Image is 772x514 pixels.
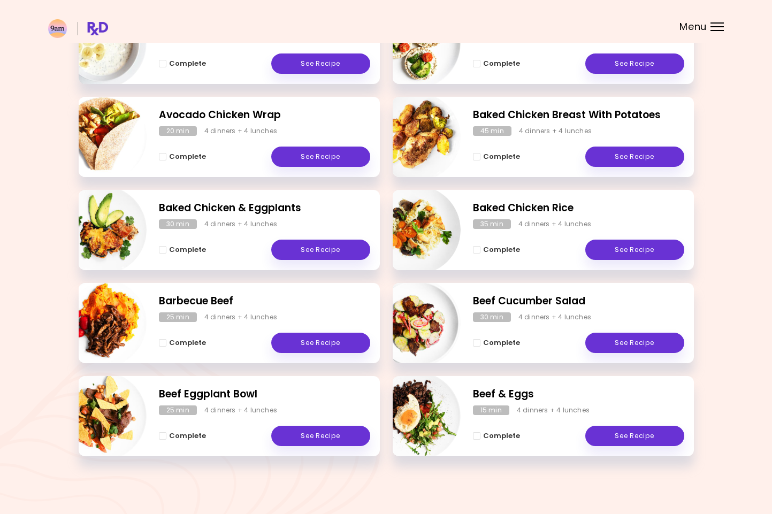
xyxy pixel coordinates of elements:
a: See Recipe - Baked Chicken & Eggplants [271,240,370,260]
button: Complete - Baked Chicken & Eggplants [159,243,206,256]
div: 35 min [473,219,511,229]
div: 4 dinners + 4 lunches [204,219,277,229]
h2: Beef & Eggs [473,387,684,402]
a: See Recipe - Barbecue Beef [271,333,370,353]
div: 4 dinners + 4 lunches [518,312,591,322]
div: 45 min [473,126,511,136]
button: Complete - Barbecue Beef [159,336,206,349]
div: 30 min [473,312,511,322]
div: 25 min [159,312,197,322]
span: Complete [169,59,206,68]
span: Complete [169,246,206,254]
a: See Recipe - Baked Chicken Rice [585,240,684,260]
div: 4 dinners + 4 lunches [517,405,590,415]
h2: Beef Eggplant Bowl [159,387,370,402]
button: Complete - Beef & Eggs [473,429,520,442]
button: Complete - Baked Chicken Breast With Potatoes [473,150,520,163]
span: Complete [483,246,520,254]
span: Menu [679,22,707,32]
h2: Baked Chicken Rice [473,201,684,216]
img: Info - Beef & Eggs [372,372,461,461]
a: See Recipe - Avocado Toast [585,53,684,74]
h2: Baked Chicken & Eggplants [159,201,370,216]
div: 25 min [159,405,197,415]
a: See Recipe - Baked Chicken Breast With Potatoes [585,147,684,167]
a: See Recipe - Banana Chia Smoothie [271,53,370,74]
button: Complete - Banana Chia Smoothie [159,57,206,70]
button: Complete - Avocado Chicken Wrap [159,150,206,163]
img: Info - Baked Chicken & Eggplants [58,186,147,274]
img: Info - Beef Eggplant Bowl [58,372,147,461]
button: Complete - Beef Eggplant Bowl [159,429,206,442]
h2: Avocado Chicken Wrap [159,108,370,123]
h2: Barbecue Beef [159,294,370,309]
img: RxDiet [48,19,108,38]
a: See Recipe - Avocado Chicken Wrap [271,147,370,167]
button: Complete - Beef Cucumber Salad [473,336,520,349]
div: 4 dinners + 4 lunches [204,312,277,322]
div: 4 dinners + 4 lunches [519,126,592,136]
div: 4 dinners + 4 lunches [204,126,277,136]
span: Complete [169,152,206,161]
button: Complete - Baked Chicken Rice [473,243,520,256]
span: Complete [483,339,520,347]
img: Info - Barbecue Beef [58,279,147,367]
span: Complete [483,59,520,68]
span: Complete [483,152,520,161]
span: Complete [169,339,206,347]
h2: Baked Chicken Breast With Potatoes [473,108,684,123]
div: 15 min [473,405,509,415]
img: Info - Baked Chicken Breast With Potatoes [372,93,461,181]
div: 20 min [159,126,197,136]
a: See Recipe - Beef & Eggs [585,426,684,446]
button: Complete - Avocado Toast [473,57,520,70]
img: Info - Baked Chicken Rice [372,186,461,274]
span: Complete [483,432,520,440]
span: Complete [169,432,206,440]
a: See Recipe - Beef Cucumber Salad [585,333,684,353]
div: 4 dinners + 4 lunches [204,405,277,415]
a: See Recipe - Beef Eggplant Bowl [271,426,370,446]
h2: Beef Cucumber Salad [473,294,684,309]
img: Info - Beef Cucumber Salad [372,279,461,367]
img: Info - Avocado Chicken Wrap [58,93,147,181]
div: 4 dinners + 4 lunches [518,219,591,229]
div: 30 min [159,219,197,229]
